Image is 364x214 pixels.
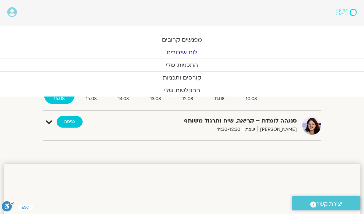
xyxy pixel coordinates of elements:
[172,95,203,103] span: 12.08
[44,95,75,103] span: 16.08
[258,126,297,133] span: [PERSON_NAME]
[142,116,297,126] strong: סנגהה לומדת – קריאה, שיח ותרגול משותף
[108,95,139,103] span: 14.08
[57,116,83,128] a: כניסה
[76,95,107,103] span: 15.08
[236,95,267,103] span: 10.08
[243,126,258,133] span: שבת
[140,95,171,103] span: 13.08
[215,126,243,133] span: 11:30-12:30
[205,95,234,103] span: 11.08
[292,196,360,210] a: יצירת קשר
[316,199,342,209] span: יצירת קשר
